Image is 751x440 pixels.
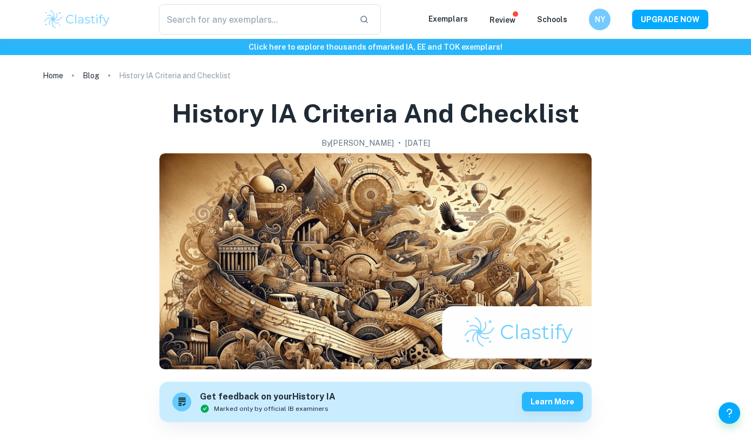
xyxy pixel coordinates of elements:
input: Search for any exemplars... [159,4,351,35]
h2: [DATE] [405,137,430,149]
img: History IA Criteria and Checklist cover image [159,153,592,369]
button: NY [589,9,611,30]
button: UPGRADE NOW [632,10,708,29]
img: Clastify logo [43,9,111,30]
h6: Click here to explore thousands of marked IA, EE and TOK exemplars ! [2,41,749,53]
a: Schools [537,15,567,24]
button: Learn more [522,392,583,411]
h6: Get feedback on your History IA [200,390,336,404]
a: Blog [83,68,99,83]
a: Get feedback on yourHistory IAMarked only by official IB examinersLearn more [159,382,592,422]
span: Marked only by official IB examiners [214,404,328,414]
p: History IA Criteria and Checklist [119,70,231,82]
h1: History IA Criteria and Checklist [172,96,579,131]
h2: By [PERSON_NAME] [321,137,394,149]
h6: NY [594,13,606,25]
button: Help and Feedback [719,402,740,424]
p: • [398,137,401,149]
p: Exemplars [428,13,468,25]
a: Home [43,68,63,83]
p: Review [490,14,515,26]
